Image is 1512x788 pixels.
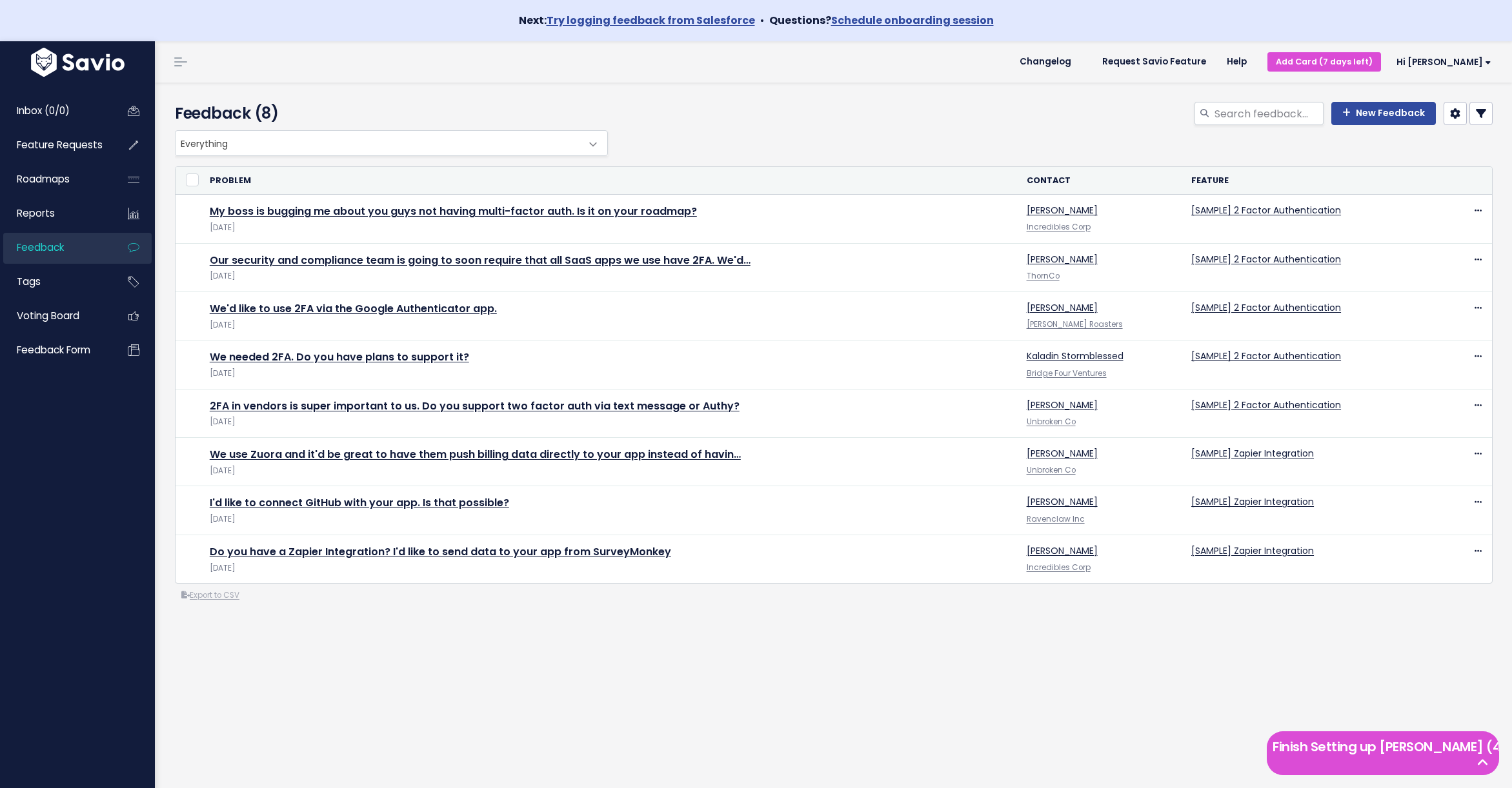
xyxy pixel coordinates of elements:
a: [SAMPLE] 2 Factor Authentication [1191,301,1341,314]
a: Inbox (0/0) [3,96,107,126]
span: Roadmaps [17,172,70,186]
div: [DATE] [210,562,1011,575]
a: Ravenclaw Inc [1027,514,1085,524]
a: [SAMPLE] Zapier Integration [1191,495,1314,508]
span: Inbox (0/0) [17,104,70,117]
a: [PERSON_NAME] [1027,399,1098,411]
div: [DATE] [210,513,1011,526]
span: Tags [17,275,41,288]
a: Incredibles Corp [1027,222,1091,232]
a: [PERSON_NAME] [1027,301,1098,314]
a: Voting Board [3,301,107,331]
strong: Next: [519,13,755,28]
a: Schedule onboarding session [831,13,994,28]
a: [SAMPLE] 2 Factor Authentication [1191,399,1341,411]
a: ThornCo [1027,271,1060,281]
div: [DATE] [210,270,1011,283]
a: Feedback [3,233,107,262]
a: [PERSON_NAME] [1027,204,1098,217]
a: Feature Requests [3,130,107,160]
th: Feature [1184,167,1426,195]
a: [PERSON_NAME] [1027,495,1098,508]
span: Reports [17,206,55,220]
span: Everything [175,130,608,156]
a: We needed 2FA. Do you have plans to support it? [210,350,469,364]
a: My boss is bugging me about you guys not having multi-factor auth. Is it on your roadmap? [210,204,697,219]
a: [SAMPLE] 2 Factor Authentication [1191,350,1341,362]
span: Changelog [1020,57,1071,66]
span: Everything [176,131,581,155]
div: [DATE] [210,464,1011,478]
a: [PERSON_NAME] [1027,447,1098,460]
th: Contact [1019,167,1184,195]
a: [SAMPLE] 2 Factor Authentication [1191,253,1341,266]
a: Add Card (7 days left) [1267,52,1381,71]
span: Hi [PERSON_NAME] [1396,57,1491,67]
a: Roadmaps [3,164,107,194]
a: New Feedback [1331,102,1436,125]
a: Kaladin Stormblessed [1027,350,1124,362]
a: Incredibles Corp [1027,562,1091,573]
div: [DATE] [210,367,1011,380]
th: Problem [202,167,1019,195]
a: [PERSON_NAME] Roasters [1027,319,1123,330]
strong: Questions? [769,13,994,28]
span: Feedback [17,241,64,254]
a: Do you have a Zapier Integration? I'd like to send data to your app from SurveyMonkey [210,544,671,559]
span: Voting Board [17,309,79,322]
a: Feedback form [3,335,107,365]
a: Request Savio Feature [1092,52,1216,72]
span: Feature Requests [17,138,103,152]
a: [SAMPLE] Zapier Integration [1191,544,1314,557]
div: [DATE] [210,319,1011,332]
a: I'd like to connect GitHub with your app. Is that possible? [210,495,509,510]
a: 2FA in vendors is super important to us. Do you support two factor auth via text message or Authy? [210,399,740,413]
a: Hi [PERSON_NAME] [1381,52,1502,72]
a: [PERSON_NAME] [1027,253,1098,266]
a: Unbroken Co [1027,465,1076,475]
div: [DATE] [210,221,1011,235]
img: logo-white.9d6f32f41409.svg [28,48,128,77]
a: [SAMPLE] Zapier Integration [1191,447,1314,460]
div: [DATE] [210,415,1011,429]
h4: Feedback (8) [175,102,601,125]
span: Feedback form [17,343,90,357]
a: Our security and compliance team is going to soon require that all SaaS apps we use have 2FA. We'd… [210,253,751,268]
a: [PERSON_NAME] [1027,544,1098,557]
a: [SAMPLE] 2 Factor Authentication [1191,204,1341,217]
span: • [760,13,764,28]
a: We'd like to use 2FA via the Google Authenticator app. [210,301,497,316]
a: Help [1216,52,1257,72]
input: Search feedback... [1213,102,1324,125]
a: Try logging feedback from Salesforce [547,13,755,28]
a: Export to CSV [181,590,239,600]
a: We use Zuora and it'd be great to have them push billing data directly to your app instead of havin… [210,447,741,462]
a: Tags [3,267,107,297]
h5: Finish Setting up [PERSON_NAME] (4 left) [1273,737,1493,756]
a: Bridge Four Ventures [1027,368,1107,379]
a: Unbroken Co [1027,417,1076,427]
a: Reports [3,199,107,228]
